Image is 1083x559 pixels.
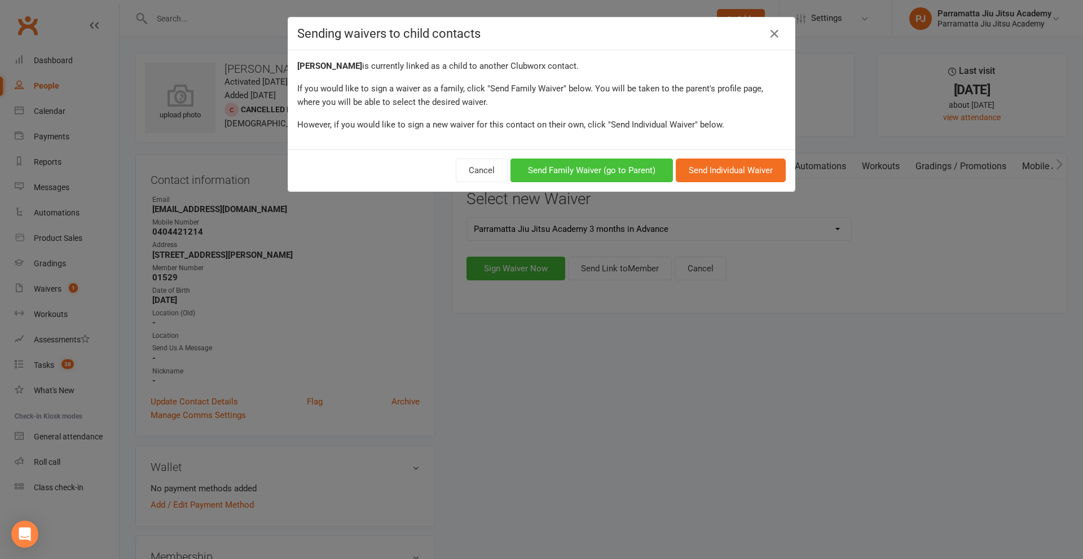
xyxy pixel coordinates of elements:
h4: Sending waivers to child contacts [297,27,786,41]
button: Cancel [456,159,508,182]
a: Close [765,25,783,43]
div: Open Intercom Messenger [11,521,38,548]
strong: [PERSON_NAME] [297,61,362,71]
button: Send Individual Waiver [676,159,786,182]
button: Send Family Waiver (go to Parent) [510,159,673,182]
div: However, if you would like to sign a new waiver for this contact on their own, click "Send Indivi... [297,118,786,131]
div: is currently linked as a child to another Clubworx contact. [297,59,786,73]
div: If you would like to sign a waiver as a family, click "Send Family Waiver" below. You will be tak... [297,82,786,109]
